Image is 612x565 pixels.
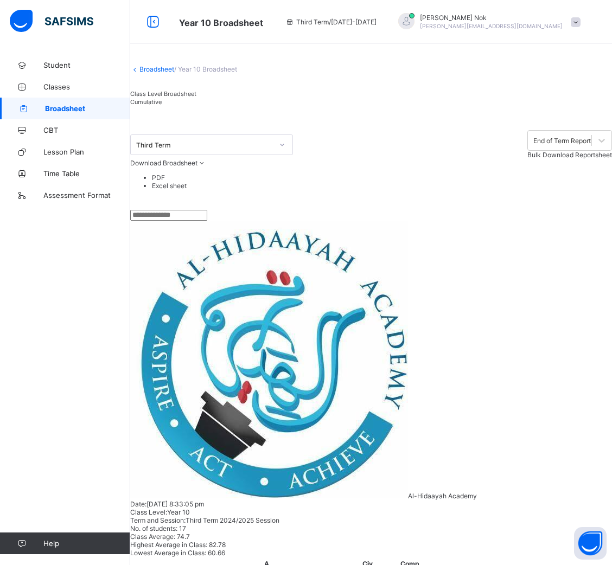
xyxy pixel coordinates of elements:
[130,549,206,557] span: Lowest Average in Class:
[167,508,190,516] span: Year 10
[175,532,190,541] span: 74.7
[177,524,186,532] span: 17
[130,508,167,516] span: Class Level:
[45,104,130,113] span: Broadsheet
[533,137,591,145] div: End of Term Report
[130,524,177,532] span: No. of students:
[206,549,225,557] span: 60.66
[420,14,563,22] span: [PERSON_NAME] Nok
[43,82,130,91] span: Classes
[179,17,263,28] span: Class Arm Broadsheet
[43,147,130,156] span: Lesson Plan
[420,23,563,29] span: [PERSON_NAME][EMAIL_ADDRESS][DOMAIN_NAME]
[130,516,186,524] span: Term and Session:
[130,541,207,549] span: Highest Average in Class:
[152,182,612,190] li: dropdown-list-item-text-1
[152,174,612,182] li: dropdown-list-item-text-0
[207,541,226,549] span: 82.78
[130,159,197,167] span: Download Broadsheet
[139,65,174,73] a: Broadsheet
[10,10,93,33] img: safsims
[43,61,130,69] span: Student
[130,90,196,98] span: Class Level Broadsheet
[527,151,612,159] span: Bulk Download Reportsheet
[130,221,408,498] img: alhidaayah.png
[285,18,377,26] span: session/term information
[408,492,477,500] span: Al-Hidaayah Academy
[174,65,237,73] span: / Year 10 Broadsheet
[136,140,273,149] div: Third Term
[574,527,607,560] button: Open asap
[130,532,175,541] span: Class Average:
[43,191,130,200] span: Assessment Format
[43,169,130,178] span: Time Table
[43,126,130,134] span: CBT
[130,98,162,106] span: Cumulative
[43,539,130,548] span: Help
[146,500,204,508] span: [DATE] 8:33:05 pm
[130,500,146,508] span: Date:
[387,13,586,31] div: EzraNok
[186,516,279,524] span: Third Term 2024/2025 Session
